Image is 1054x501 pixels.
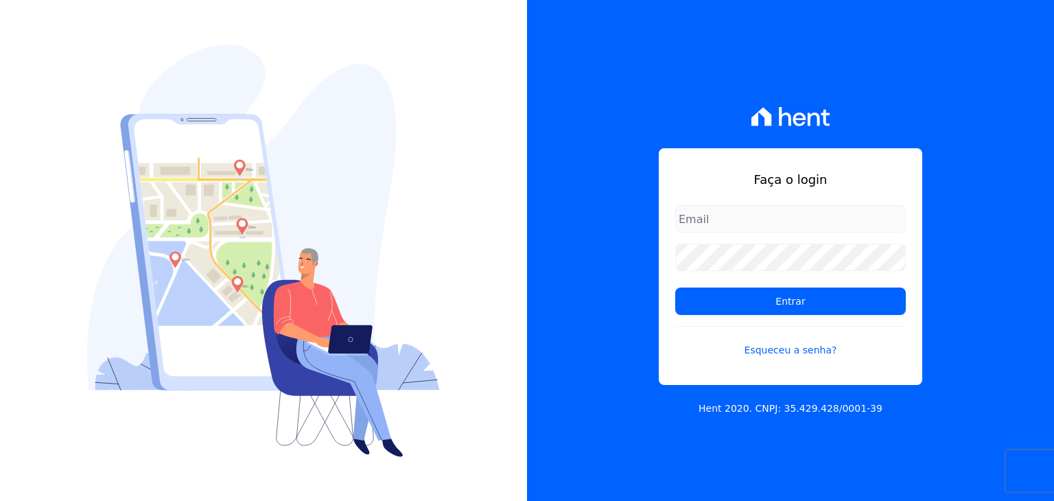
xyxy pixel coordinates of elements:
[699,401,882,416] p: Hent 2020. CNPJ: 35.429.428/0001-39
[675,326,906,358] a: Esqueceu a senha?
[87,45,440,457] img: Login
[675,170,906,189] h1: Faça o login
[675,205,906,233] input: Email
[675,288,906,315] input: Entrar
